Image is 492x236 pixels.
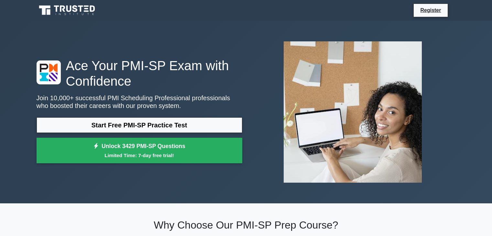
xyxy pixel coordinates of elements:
h2: Why Choose Our PMI-SP Prep Course? [37,219,456,231]
a: Unlock 3429 PMI-SP QuestionsLimited Time: 7-day free trial! [37,138,242,164]
p: Join 10,000+ successful PMI Scheduling Professional professionals who boosted their careers with ... [37,94,242,110]
h1: Ace Your PMI-SP Exam with Confidence [37,58,242,89]
small: Limited Time: 7-day free trial! [45,152,234,159]
a: Start Free PMI-SP Practice Test [37,117,242,133]
a: Register [416,6,445,14]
